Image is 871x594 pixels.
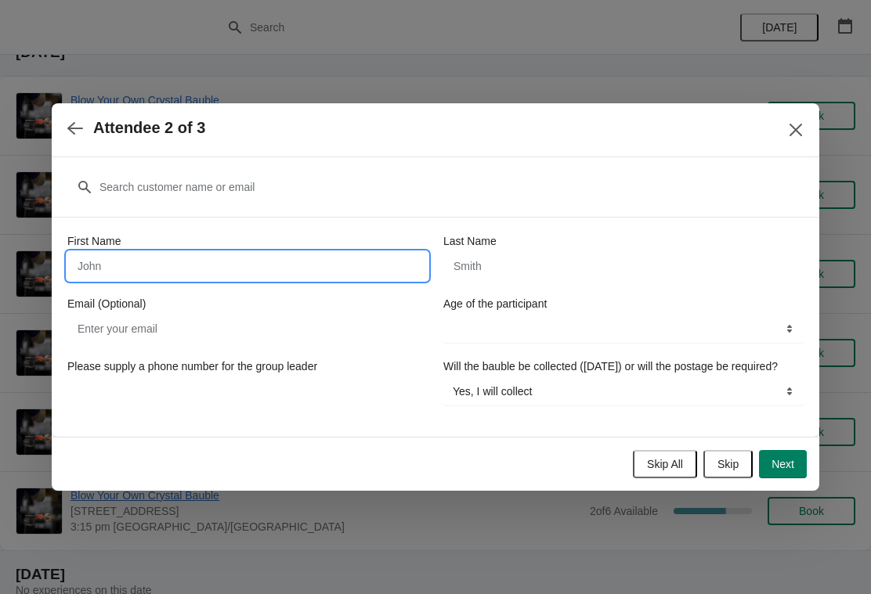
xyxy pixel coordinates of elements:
label: Age of the participant [443,296,547,311]
button: Next [759,450,807,478]
span: Skip All [647,458,683,470]
input: Search customer name or email [99,173,804,201]
label: Email (Optional) [67,296,146,311]
input: Smith [443,252,804,280]
span: Skip [717,458,739,470]
input: Enter your email [67,315,428,343]
span: Next [772,458,794,470]
button: Skip All [633,450,697,478]
label: Please supply a phone number for the group leader [67,358,317,374]
label: First Name [67,233,121,249]
label: Will the bauble be collected ([DATE]) or will the postage be required? [443,358,778,374]
button: Close [782,116,810,144]
label: Last Name [443,233,497,249]
button: Skip [703,450,753,478]
input: John [67,252,428,280]
h2: Attendee 2 of 3 [93,119,205,137]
